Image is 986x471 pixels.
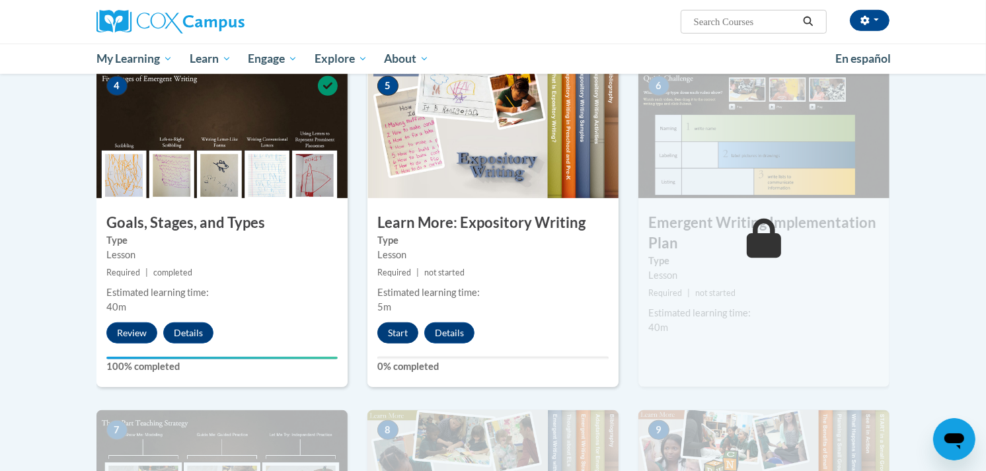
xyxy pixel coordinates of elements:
div: Lesson [377,248,609,262]
span: Explore [315,51,367,67]
div: Estimated learning time: [106,285,338,300]
span: Engage [248,51,297,67]
div: Lesson [648,268,880,283]
button: Details [163,322,213,344]
img: Course Image [96,66,348,198]
span: 40m [106,301,126,312]
span: completed [153,268,192,277]
span: Required [377,268,411,277]
a: Explore [306,44,376,74]
div: Your progress [106,357,338,359]
span: My Learning [96,51,172,67]
label: 100% completed [106,359,338,374]
h3: Emergent Writing Implementation Plan [638,213,890,254]
img: Course Image [367,66,619,198]
span: 5 [377,76,398,96]
button: Details [424,322,474,344]
div: Lesson [106,248,338,262]
a: My Learning [88,44,181,74]
button: Review [106,322,157,344]
input: Search Courses [693,14,798,30]
h3: Goals, Stages, and Types [96,213,348,233]
button: Account Settings [850,10,890,31]
button: Search [798,14,818,30]
img: Cox Campus [96,10,245,34]
div: Estimated learning time: [648,306,880,320]
label: Type [106,233,338,248]
span: En español [835,52,891,65]
span: 8 [377,420,398,440]
a: Cox Campus [96,10,348,34]
span: | [145,268,148,277]
span: 6 [648,76,669,96]
span: not started [695,288,736,298]
img: Course Image [638,66,890,198]
div: Main menu [77,44,909,74]
span: Required [648,288,682,298]
label: 0% completed [377,359,609,374]
button: Start [377,322,418,344]
div: Estimated learning time: [377,285,609,300]
span: 9 [648,420,669,440]
span: 5m [377,301,391,312]
span: About [384,51,429,67]
span: Required [106,268,140,277]
a: About [376,44,438,74]
span: 40m [648,322,668,333]
span: 4 [106,76,128,96]
label: Type [648,254,880,268]
span: | [687,288,690,298]
a: Learn [181,44,240,74]
span: 7 [106,420,128,440]
iframe: Button to launch messaging window [933,418,975,460]
a: En español [827,45,899,73]
a: Engage [239,44,306,74]
span: not started [424,268,465,277]
span: Learn [190,51,231,67]
span: | [416,268,419,277]
label: Type [377,233,609,248]
h3: Learn More: Expository Writing [367,213,619,233]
